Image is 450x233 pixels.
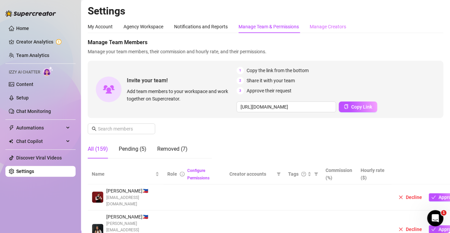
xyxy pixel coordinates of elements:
img: AI Chatter [43,66,53,76]
div: Manage Creators [310,23,346,30]
span: search [92,126,96,131]
div: Agency Workspace [123,23,163,30]
a: Team Analytics [16,53,49,58]
h2: Settings [88,5,443,18]
div: Removed (7) [157,145,188,153]
img: logo-BBDzfeDw.svg [5,10,56,17]
button: Copy Link [339,101,377,112]
span: 1 [441,210,446,215]
span: Manage Team Members [88,38,443,47]
iframe: Intercom live chat [427,210,443,226]
div: Manage Team & Permissions [238,23,299,30]
a: Setup [16,95,29,100]
button: Decline [396,193,425,201]
span: Copy the link from the bottom [247,67,309,74]
span: 1 [236,67,244,74]
div: Pending (5) [119,145,146,153]
span: check [431,195,436,200]
a: Chat Monitoring [16,109,51,114]
a: Content [16,82,33,87]
span: copy [344,104,348,109]
a: Configure Permissions [187,168,209,180]
th: Name [88,164,163,184]
span: [EMAIL_ADDRESS][DOMAIN_NAME] [106,195,159,207]
th: Commission (%) [321,164,357,184]
th: Hourly rate ($) [357,164,392,184]
span: [PERSON_NAME] 🇵🇭 [106,213,159,221]
span: Role [167,171,177,177]
a: Settings [16,169,34,174]
div: My Account [88,23,113,30]
span: filter [275,169,282,179]
span: Tags [288,170,299,178]
input: Search members [98,125,146,133]
span: Creator accounts [229,170,274,178]
div: Notifications and Reports [174,23,228,30]
span: [PERSON_NAME] 🇵🇭 [106,187,159,195]
span: Izzy AI Chatter [9,69,40,76]
span: filter [277,172,281,176]
a: Discover Viral Videos [16,155,62,161]
span: filter [314,172,318,176]
span: Manage your team members, their commission and hourly rate, and their permissions. [88,48,443,55]
div: All (159) [88,145,108,153]
span: close [398,195,403,200]
a: Creator Analytics exclamation-circle [16,36,70,47]
span: check [431,227,436,232]
span: Share it with your team [247,77,295,84]
img: Chat Copilot [9,139,13,144]
span: filter [313,169,319,179]
span: info-circle [180,172,185,176]
span: 3 [236,87,244,94]
a: Home [16,26,29,31]
span: 2 [236,77,244,84]
span: Automations [16,122,64,133]
span: Name [92,170,154,178]
span: question-circle [301,172,306,176]
span: thunderbolt [9,125,14,130]
span: Invite your team! [127,76,236,85]
span: Add team members to your workspace and work together on Supercreator. [127,88,234,103]
span: Chat Copilot [16,136,64,147]
img: Hanz Balistoy [92,192,103,203]
span: Copy Link [351,104,372,110]
span: close [398,227,403,232]
span: Decline [406,195,422,200]
span: Approve their request [247,87,291,94]
span: Decline [406,227,422,232]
